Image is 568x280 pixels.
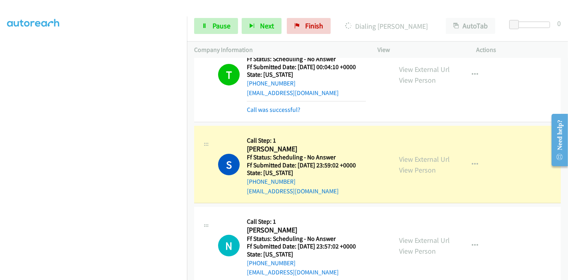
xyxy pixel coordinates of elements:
[477,45,561,55] p: Actions
[399,75,436,85] a: View Person
[194,45,363,55] p: Company Information
[247,218,366,226] h5: Call Step: 1
[247,242,366,250] h5: Ff Submitted Date: [DATE] 23:57:02 +0000
[399,65,450,74] a: View External Url
[247,250,366,258] h5: State: [US_STATE]
[194,18,238,34] a: Pause
[247,89,339,97] a: [EMAIL_ADDRESS][DOMAIN_NAME]
[377,45,462,55] p: View
[247,137,366,145] h5: Call Step: 1
[260,21,274,30] span: Next
[247,55,366,63] h5: Ff Status: Scheduling - No Answer
[399,246,436,256] a: View Person
[247,63,366,71] h5: Ff Submitted Date: [DATE] 00:04:10 +0000
[242,18,282,34] button: Next
[305,21,323,30] span: Finish
[247,235,366,243] h5: Ff Status: Scheduling - No Answer
[247,226,366,235] h2: [PERSON_NAME]
[399,155,450,164] a: View External Url
[342,21,431,32] p: Dialing [PERSON_NAME]
[218,235,240,256] div: The call is yet to be attempted
[247,79,296,87] a: [PHONE_NUMBER]
[247,153,366,161] h5: Ff Status: Scheduling - No Answer
[247,169,366,177] h5: State: [US_STATE]
[557,18,561,29] div: 0
[247,259,296,267] a: [PHONE_NUMBER]
[218,154,240,175] h1: S
[545,108,568,172] iframe: Resource Center
[446,18,495,34] button: AutoTab
[247,145,366,154] h2: [PERSON_NAME]
[247,268,339,276] a: [EMAIL_ADDRESS][DOMAIN_NAME]
[399,165,436,175] a: View Person
[213,21,230,30] span: Pause
[247,178,296,185] a: [PHONE_NUMBER]
[399,236,450,245] a: View External Url
[287,18,331,34] a: Finish
[218,64,240,85] h1: T
[247,106,300,113] a: Call was successful?
[247,161,366,169] h5: Ff Submitted Date: [DATE] 23:59:02 +0000
[247,187,339,195] a: [EMAIL_ADDRESS][DOMAIN_NAME]
[218,235,240,256] h1: N
[247,71,366,79] h5: State: [US_STATE]
[513,22,550,28] div: Delay between calls (in seconds)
